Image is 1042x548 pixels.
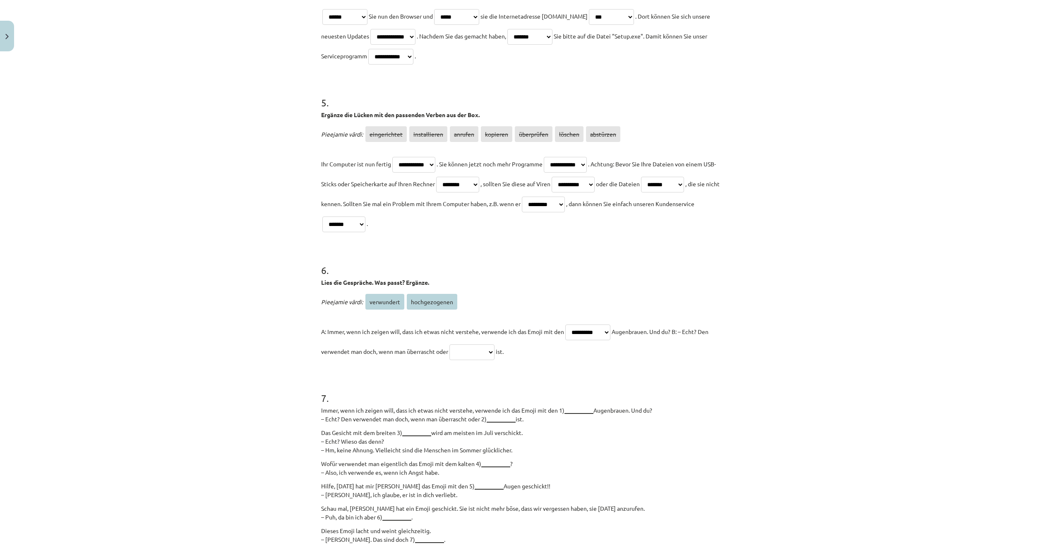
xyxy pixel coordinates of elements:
[475,482,504,490] b: __________
[487,415,516,423] b: __________
[321,378,721,404] h1: 7 .
[321,406,721,423] p: Immer, wenn ich zeigen will, dass ich etwas nicht verstehe, verwende ich das Emoji mit den 1) Aug...
[369,12,433,20] span: Sie nun den Browser und
[555,126,583,142] span: löschen
[5,34,9,39] img: icon-close-lesson-0947bae3869378f0d4975bcd49f059093ad1ed9edebbc8119c70593378902aed.svg
[480,180,550,187] span: , sollten Sie diese auf Viren
[321,250,721,276] h1: 6 .
[321,130,363,138] span: Pieejamie vārdi:
[321,428,721,454] p: Das Gesicht mit dem breiten 3) wird am meisten im Juli verschickt. – Echt? Wieso das denn? – Hm, ...
[382,513,411,521] b: __________
[586,126,620,142] span: abstürzen
[481,460,510,467] b: __________
[321,160,391,168] span: Ihr Computer ist nun fertig
[367,220,368,227] span: .
[402,429,431,436] b: __________
[321,459,721,477] p: Wofür verwendet man eigentlich das Emoji mit dem kalten 4) ? – Also, ich verwende es, wenn ich An...
[321,504,721,522] p: Schau mal, [PERSON_NAME] hat ein Emoji geschickt. Sie ist nicht mehr böse, dass wir vergessen hab...
[450,126,478,142] span: anrufen
[496,348,504,355] span: ist.
[407,294,457,310] span: hochgezogenen
[481,126,512,142] span: kopieren
[365,126,407,142] span: eingerichtet
[321,111,480,118] strong: Ergänze die Lücken mit den passenden Verben aus der Box.
[321,298,363,305] span: Pieejamie vārdi:
[321,328,564,335] span: A: Immer, wenn ich zeigen will, dass ich etwas nicht verstehe, verwende ich das Emoji mit den
[596,180,640,187] span: oder die Dateien
[417,32,506,40] span: . Nachdem Sie das gemacht haben,
[321,279,429,286] strong: Lies die Gespräche. Was passt? Ergänze.
[515,126,552,142] span: überprüfen
[321,482,721,499] p: Hilfe, [DATE] hat mir [PERSON_NAME] das Emoji mit den 5) Augen geschickt!! – [PERSON_NAME], ich g...
[409,126,447,142] span: installieren
[564,406,593,414] b: __________
[321,82,721,108] h1: 5 .
[321,526,721,544] p: Dieses Emoji lacht und weint gleichzeitig. – [PERSON_NAME]. Das sind doch 7) .
[415,536,444,543] b: __________
[566,200,694,207] span: , dann können Sie einfach unseren Kundenservice
[480,12,588,20] span: sie die Internetadresse [DOMAIN_NAME]
[365,294,404,310] span: verwundert
[415,52,416,60] span: .
[437,160,543,168] span: . Sie können jetzt noch mehr Programme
